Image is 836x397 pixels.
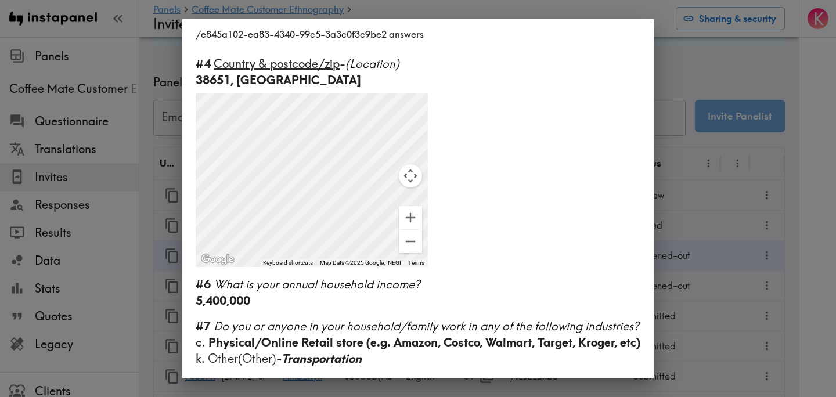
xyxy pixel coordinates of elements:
[196,293,640,309] div: 5,400,000
[199,252,237,267] a: Open this area in Google Maps (opens a new window)
[196,277,211,291] b: #6
[214,277,420,291] span: What is your annual household income?
[208,351,362,366] span: Other (Other)
[214,56,340,71] span: Country & postcode/zip
[345,56,399,71] span: (Location)
[399,164,422,187] button: Map camera controls
[408,259,424,266] a: Terms (opens in new tab)
[263,259,313,267] button: Keyboard shortcuts
[196,72,640,88] div: 38651, [GEOGRAPHIC_DATA]
[399,230,422,253] button: Zoom out
[182,19,654,50] h2: /e845a102-ea83-4340-99c5-3a3c0f3c9be2 answers
[196,56,211,71] b: #4
[196,56,640,72] div: -
[399,206,422,229] button: Zoom in
[276,351,362,366] span: -
[208,335,640,349] span: Physical/Online Retail store (e.g. Amazon, Costco, Walmart, Target, Kroger, etc)
[282,351,362,366] i: Transportation
[196,319,211,333] b: #7
[320,259,401,266] span: Map Data ©2025 Google, INEGI
[199,252,237,267] img: Google
[214,319,639,333] span: Do you or anyone in your household/family work in any of the following industries?
[196,334,640,351] div: c.
[196,351,640,367] div: k.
